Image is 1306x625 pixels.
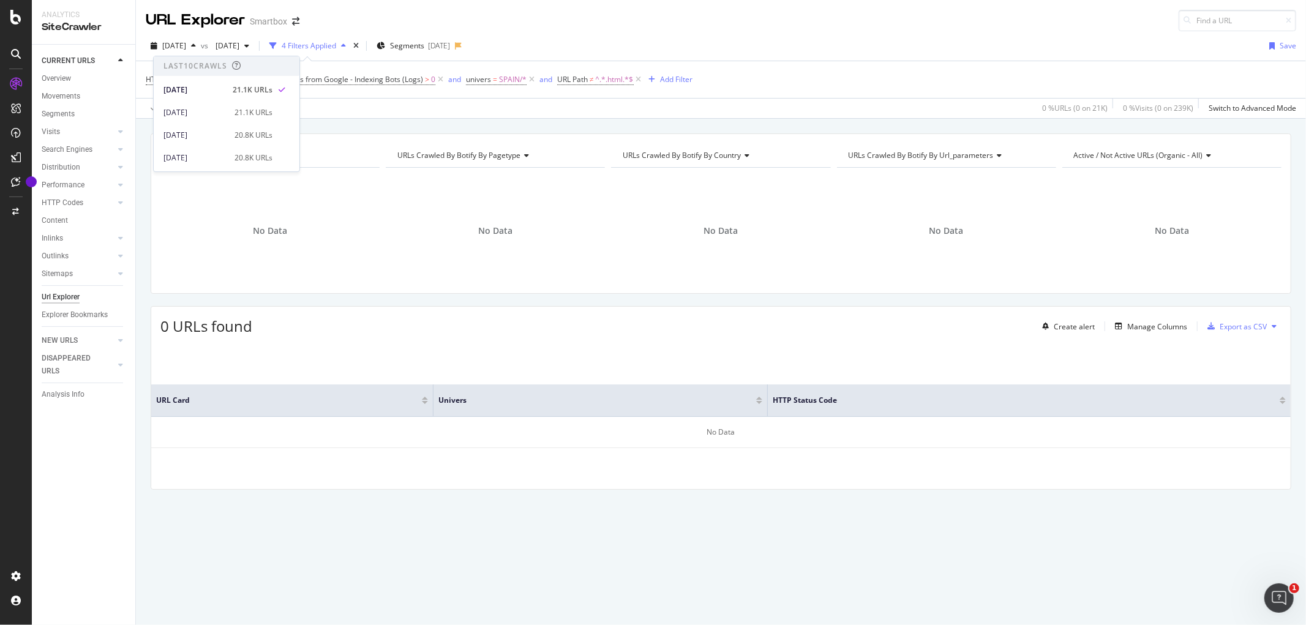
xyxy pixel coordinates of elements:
[233,84,272,95] div: 21.1K URLs
[1264,583,1294,613] iframe: Intercom live chat
[390,40,424,51] span: Segments
[151,417,1291,448] div: No Data
[42,214,68,227] div: Content
[42,388,127,401] a: Analysis Info
[1264,36,1296,56] button: Save
[292,17,299,26] div: arrow-right-arrow-left
[235,152,272,163] div: 20.8K URLs
[211,40,239,51] span: 2025 Aug. 4th
[773,395,1261,406] span: HTTP Status Code
[235,130,272,141] div: 20.8K URLs
[42,214,127,227] a: Content
[397,150,520,160] span: URLs Crawled By Botify By pagetype
[42,291,80,304] div: Url Explorer
[163,130,227,141] div: [DATE]
[42,179,84,192] div: Performance
[235,107,272,118] div: 21.1K URLs
[42,143,92,156] div: Search Engines
[156,395,419,406] span: URL Card
[1209,103,1296,113] div: Switch to Advanced Mode
[929,225,964,237] span: No Data
[438,395,738,406] span: univers
[42,20,126,34] div: SiteCrawler
[849,150,994,160] span: URLs Crawled By Botify By url_parameters
[1042,103,1108,113] div: 0 % URLs ( 0 on 21K )
[1220,321,1267,332] div: Export as CSV
[26,176,37,187] div: Tooltip anchor
[431,71,435,88] span: 0
[493,74,497,84] span: =
[539,73,552,85] button: and
[42,291,127,304] a: Url Explorer
[478,225,512,237] span: No Data
[623,150,741,160] span: URLs Crawled By Botify By country
[1280,40,1296,51] div: Save
[1203,316,1267,336] button: Export as CSV
[146,99,181,118] button: Apply
[1155,225,1189,237] span: No Data
[163,107,227,118] div: [DATE]
[42,334,78,347] div: NEW URLS
[590,74,594,84] span: ≠
[42,125,60,138] div: Visits
[395,146,594,165] h4: URLs Crawled By Botify By pagetype
[42,268,114,280] a: Sitemaps
[661,74,693,84] div: Add Filter
[146,74,207,84] span: HTTP Status Code
[42,108,127,121] a: Segments
[42,54,114,67] a: CURRENT URLS
[42,352,114,378] a: DISAPPEARED URLS
[42,72,71,85] div: Overview
[42,143,114,156] a: Search Engines
[42,161,114,174] a: Distribution
[42,232,114,245] a: Inlinks
[499,71,527,88] span: SPAIN/*
[163,84,225,95] div: [DATE]
[620,146,819,165] h4: URLs Crawled By Botify By country
[448,74,461,84] div: and
[42,352,103,378] div: DISAPPEARED URLS
[162,40,186,51] span: 2025 Sep. 8th
[282,40,336,51] div: 4 Filters Applied
[146,10,245,31] div: URL Explorer
[557,74,588,84] span: URL Path
[253,225,287,237] span: No Data
[1289,583,1299,593] span: 1
[466,74,491,84] span: univers
[644,72,693,87] button: Add Filter
[42,179,114,192] a: Performance
[163,61,227,72] div: Last 10 Crawls
[372,36,455,56] button: Segments[DATE]
[1054,321,1095,332] div: Create alert
[146,36,201,56] button: [DATE]
[42,196,83,209] div: HTTP Codes
[425,74,429,84] span: >
[846,146,1045,165] h4: URLs Crawled By Botify By url_parameters
[1123,103,1193,113] div: 0 % Visits ( 0 on 239K )
[1071,146,1270,165] h4: Active / Not Active URLs
[42,108,75,121] div: Segments
[1074,150,1203,160] span: Active / Not Active URLs (organic - all)
[42,90,127,103] a: Movements
[1127,321,1187,332] div: Manage Columns
[42,388,84,401] div: Analysis Info
[250,15,287,28] div: Smartbox
[1204,99,1296,118] button: Switch to Advanced Mode
[42,232,63,245] div: Inlinks
[42,90,80,103] div: Movements
[1179,10,1296,31] input: Find a URL
[42,72,127,85] a: Overview
[201,40,211,51] span: vs
[42,125,114,138] a: Visits
[42,250,114,263] a: Outlinks
[160,316,252,336] span: 0 URLs found
[265,36,351,56] button: 4 Filters Applied
[163,152,227,163] div: [DATE]
[351,40,361,52] div: times
[42,334,114,347] a: NEW URLS
[448,73,461,85] button: and
[42,309,127,321] a: Explorer Bookmarks
[704,225,738,237] span: No Data
[42,54,95,67] div: CURRENT URLS
[42,309,108,321] div: Explorer Bookmarks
